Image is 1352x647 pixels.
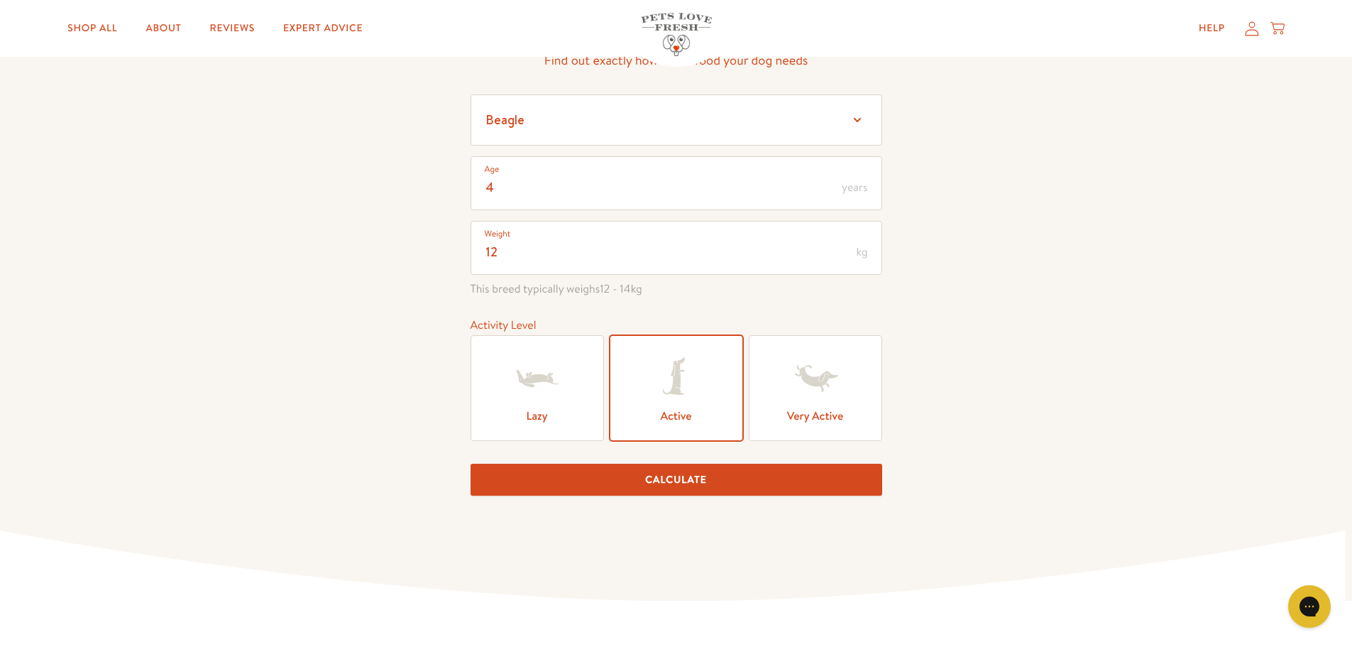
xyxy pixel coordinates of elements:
label: Age [485,162,500,176]
button: Calculate [471,464,882,496]
span: years [842,182,867,193]
label: Very Active [749,335,882,441]
a: About [134,14,192,43]
input: Enter weight [471,221,882,275]
label: Weight [485,227,511,241]
span: This breed typically weighs kg [471,280,882,299]
label: Lazy [471,335,604,441]
iframe: Gorgias live chat messenger [1281,580,1338,633]
a: Help [1187,14,1236,43]
div: Activity Level [471,316,882,335]
label: Active [610,335,743,441]
a: Shop All [56,14,128,43]
span: 12 - 14 [600,281,630,297]
a: Expert Advice [272,14,374,43]
span: kg [856,246,867,258]
img: Pets Love Fresh [641,13,712,56]
a: Reviews [199,14,266,43]
p: Find out exactly how much food your dog needs [471,50,882,72]
input: Enter age [471,156,882,210]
